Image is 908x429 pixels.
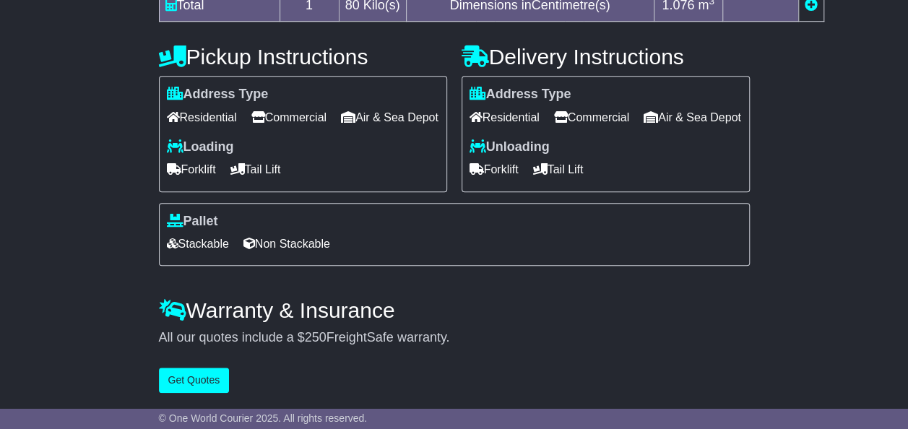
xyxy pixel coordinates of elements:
[533,158,584,181] span: Tail Lift
[470,158,519,181] span: Forklift
[470,139,550,155] label: Unloading
[470,87,571,103] label: Address Type
[644,106,741,129] span: Air & Sea Depot
[341,106,438,129] span: Air & Sea Depot
[230,158,281,181] span: Tail Lift
[554,106,629,129] span: Commercial
[167,233,229,255] span: Stackable
[159,368,230,393] button: Get Quotes
[167,87,269,103] label: Address Type
[251,106,327,129] span: Commercial
[159,298,750,322] h4: Warranty & Insurance
[462,45,750,69] h4: Delivery Instructions
[159,330,750,346] div: All our quotes include a $ FreightSafe warranty.
[159,45,447,69] h4: Pickup Instructions
[243,233,330,255] span: Non Stackable
[159,412,368,424] span: © One World Courier 2025. All rights reserved.
[167,158,216,181] span: Forklift
[305,330,327,344] span: 250
[167,106,237,129] span: Residential
[470,106,540,129] span: Residential
[167,214,218,230] label: Pallet
[167,139,234,155] label: Loading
